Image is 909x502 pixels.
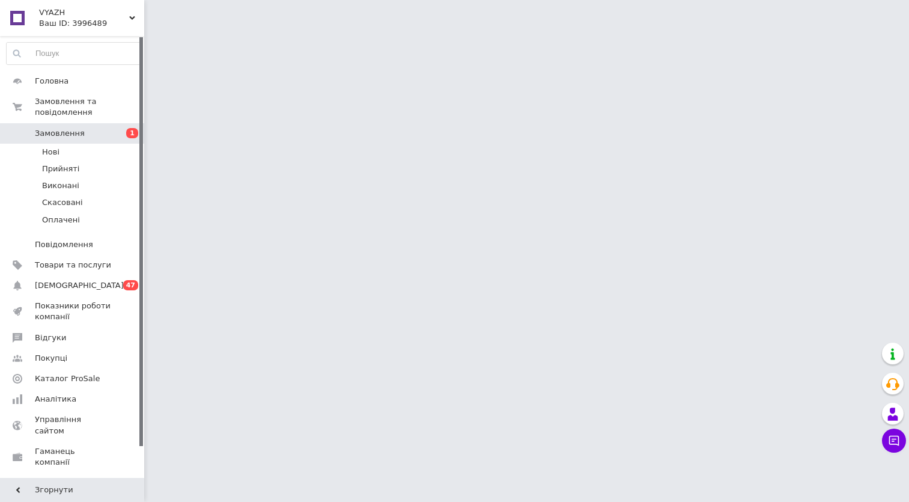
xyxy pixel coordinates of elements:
[42,147,59,158] span: Нові
[35,373,100,384] span: Каталог ProSale
[35,332,66,343] span: Відгуки
[39,7,129,18] span: VYAZH
[35,96,144,118] span: Замовлення та повідомлення
[35,128,85,139] span: Замовлення
[35,260,111,271] span: Товари та послуги
[35,239,93,250] span: Повідомлення
[42,180,79,191] span: Виконані
[42,215,80,225] span: Оплачені
[35,353,67,364] span: Покупці
[35,76,68,87] span: Головна
[35,446,111,468] span: Гаманець компанії
[35,280,124,291] span: [DEMOGRAPHIC_DATA]
[35,301,111,322] span: Показники роботи компанії
[39,18,144,29] div: Ваш ID: 3996489
[42,164,79,174] span: Прийняті
[7,43,141,64] input: Пошук
[126,128,138,138] span: 1
[42,197,83,208] span: Скасовані
[35,414,111,436] span: Управління сайтом
[123,280,138,290] span: 47
[35,394,76,405] span: Аналітика
[882,429,906,453] button: Чат з покупцем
